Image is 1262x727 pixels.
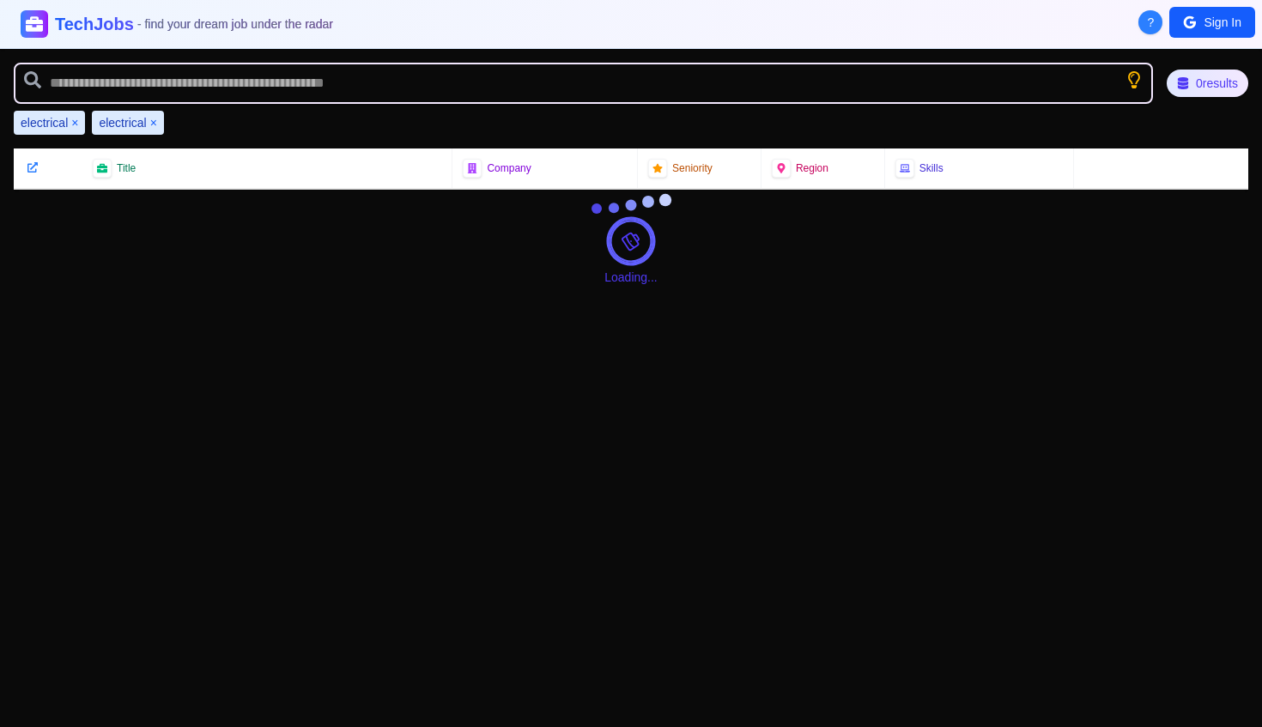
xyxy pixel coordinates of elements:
[1138,10,1162,34] button: About Techjobs
[796,161,828,175] span: Region
[137,17,333,31] span: - find your dream job under the radar
[71,114,78,131] button: Remove electrical filter
[1167,70,1248,97] div: 0 results
[487,161,531,175] span: Company
[672,161,713,175] span: Seniority
[604,269,658,286] div: Loading...
[99,114,146,131] span: electrical
[919,161,943,175] span: Skills
[1148,14,1155,31] span: ?
[117,161,136,175] span: Title
[21,114,68,131] span: electrical
[1125,71,1143,88] button: Show search tips
[55,12,333,36] h1: TechJobs
[150,114,157,131] button: Remove electrical filter
[1169,7,1255,38] button: Sign In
